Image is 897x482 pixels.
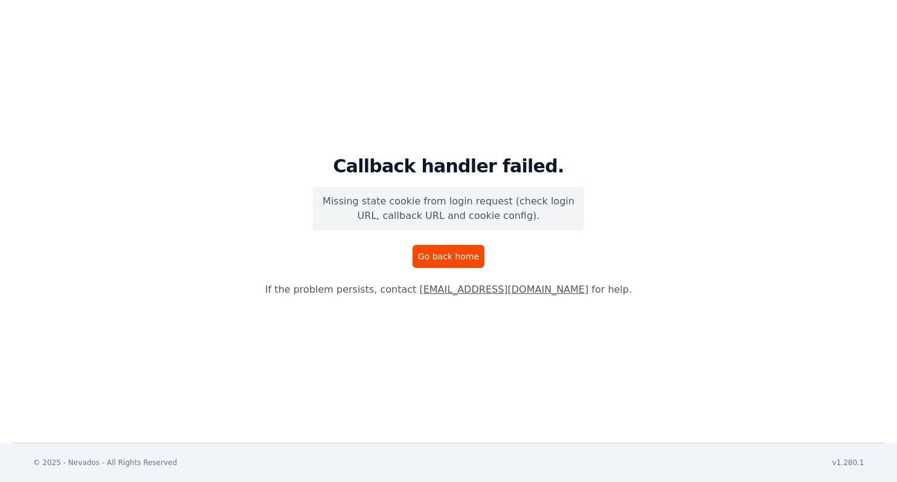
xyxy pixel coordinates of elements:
[832,458,864,467] div: v1.280.1
[33,458,178,467] div: © 2025 - Nevados - All Rights Reserved
[313,187,584,230] p: Missing state cookie from login request (check login URL, callback URL and cookie config).
[265,282,632,297] p: If the problem persists, contact for help.
[333,155,564,177] h1: Callback handler failed.
[413,245,484,268] a: Go back home
[419,284,588,295] a: [EMAIL_ADDRESS][DOMAIN_NAME]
